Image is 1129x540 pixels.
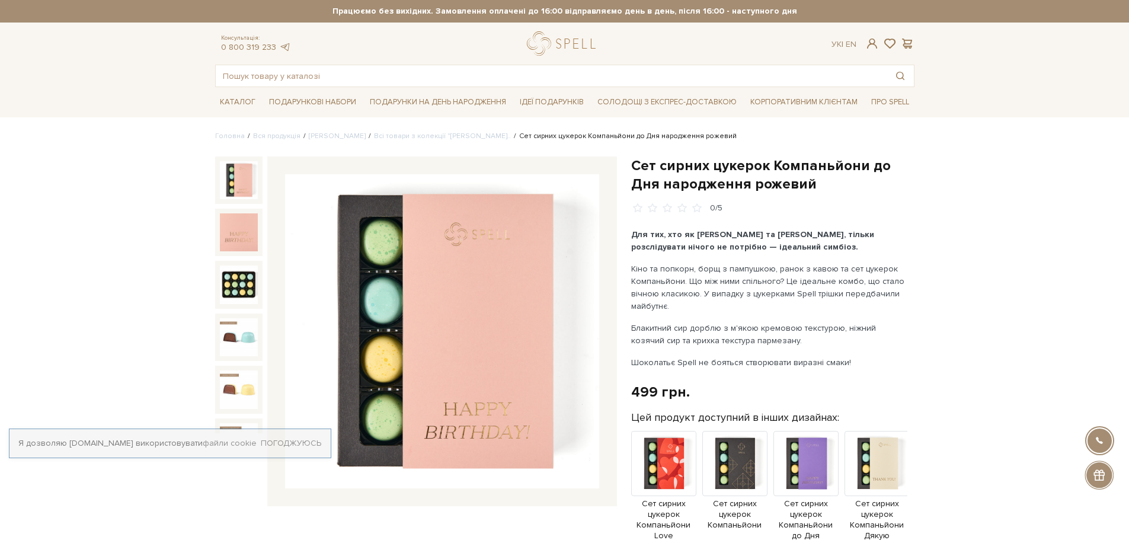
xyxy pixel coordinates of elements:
img: Сет сирних цукерок Компаньйони до Дня народження рожевий [220,213,258,251]
div: 0/5 [710,203,722,214]
a: Солодощі з експрес-доставкою [593,92,741,112]
img: Сет сирних цукерок Компаньйони до Дня народження рожевий [220,161,258,199]
a: logo [527,31,601,56]
img: Продукт [845,431,910,496]
a: файли cookie [203,438,257,448]
img: Продукт [773,431,839,496]
img: Сет сирних цукерок Компаньйони до Дня народження рожевий [285,174,599,488]
li: Сет сирних цукерок Компаньйони до Дня народження рожевий [511,131,737,142]
label: Цей продукт доступний в інших дизайнах: [631,411,839,424]
a: Сет сирних цукерок Компаньйони [702,458,767,531]
span: | [842,39,843,49]
p: Шоколатьє Spell не бояться створювати виразні смаки! [631,356,909,369]
img: Сет сирних цукерок Компаньйони до Дня народження рожевий [220,370,258,408]
a: Головна [215,132,245,140]
a: En [846,39,856,49]
a: Подарунки на День народження [365,93,511,111]
a: Погоджуюсь [261,438,321,449]
strong: Працюємо без вихідних. Замовлення оплачені до 16:00 відправляємо день в день, після 16:00 - насту... [215,6,914,17]
a: Корпоративним клієнтам [746,93,862,111]
h1: Сет сирних цукерок Компаньйони до Дня народження рожевий [631,156,914,193]
img: Сет сирних цукерок Компаньйони до Дня народження рожевий [220,423,258,461]
a: Про Spell [866,93,914,111]
input: Пошук товару у каталозі [216,65,887,87]
a: Вся продукція [253,132,300,140]
button: Пошук товару у каталозі [887,65,914,87]
b: Для тих, хто як [PERSON_NAME] та [PERSON_NAME], тільки розслідувати нічого не потрібно — ідеальни... [631,229,874,252]
img: Продукт [631,431,696,496]
img: Сет сирних цукерок Компаньйони до Дня народження рожевий [220,266,258,303]
a: Всі товари з колекції "[PERSON_NAME].. [374,132,511,140]
a: Ідеї подарунків [515,93,589,111]
img: Продукт [702,431,767,496]
a: 0 800 319 233 [221,42,276,52]
span: Сет сирних цукерок Компаньйони [702,499,767,531]
a: Подарункові набори [264,93,361,111]
a: [PERSON_NAME] [309,132,366,140]
img: Сет сирних цукерок Компаньйони до Дня народження рожевий [220,318,258,356]
div: 499 грн. [631,383,690,401]
a: telegram [279,42,291,52]
p: Блакитний сир дорблю з м'якою кремовою текстурою, ніжний козячий сир та крихка текстура пармезану. [631,322,909,347]
div: Ук [831,39,856,50]
p: Кіно та попкорн, борщ з пампушкою, ранок з кавою та сет цукерок Компаньйони. Що між ними спільног... [631,263,909,312]
span: Консультація: [221,34,291,42]
div: Я дозволяю [DOMAIN_NAME] використовувати [9,438,331,449]
a: Каталог [215,93,260,111]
